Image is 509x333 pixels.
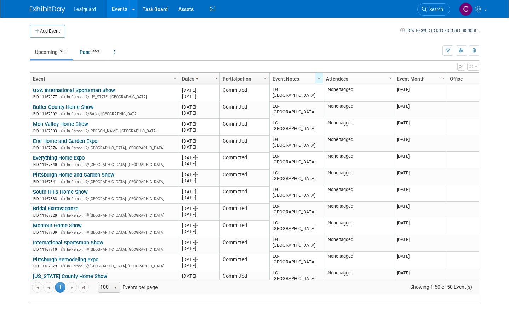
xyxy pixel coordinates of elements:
a: [US_STATE] County Home Show [33,273,107,279]
a: USA International Sportsman Show [33,87,115,94]
span: In-Person [67,146,85,150]
a: Past5521 [74,45,107,59]
a: South Hills Home Show [33,189,88,195]
span: - [196,104,198,110]
div: [GEOGRAPHIC_DATA], [GEOGRAPHIC_DATA] [33,263,176,269]
a: Mon Valley Home Show [33,121,88,127]
a: Montour Home Show [33,222,82,229]
img: ExhibitDay [30,6,65,13]
a: Office [450,73,495,85]
div: [PERSON_NAME], [GEOGRAPHIC_DATA] [33,128,176,134]
a: Column Settings [439,73,447,83]
div: [DATE] [182,110,216,116]
span: - [196,206,198,211]
img: In-Person Event [61,129,65,132]
td: [DATE] [394,202,447,218]
td: [DATE] [394,185,447,202]
span: In-Person [67,162,85,167]
td: Committed [219,237,269,254]
a: Go to the first page [32,282,42,293]
span: EID: 11167977 [33,95,60,99]
div: [DATE] [182,138,216,144]
a: Column Settings [171,73,179,83]
a: Erie Home and Garden Expo [33,138,97,144]
div: [DATE] [182,121,216,127]
div: [GEOGRAPHIC_DATA], [GEOGRAPHIC_DATA] [33,229,176,235]
img: In-Person Event [61,146,65,149]
td: LG-[GEOGRAPHIC_DATA] [270,218,323,235]
td: Committed [219,271,269,288]
div: [DATE] [182,245,216,251]
td: [DATE] [394,168,447,185]
div: Butler, [GEOGRAPHIC_DATA] [33,111,176,117]
span: In-Person [67,196,85,201]
img: In-Person Event [61,230,65,234]
div: [DATE] [182,211,216,217]
a: Search [417,3,450,16]
span: Leafguard [74,6,96,12]
img: Colleen Kenney [459,2,473,16]
td: LG-[GEOGRAPHIC_DATA] [270,185,323,202]
span: In-Person [67,213,85,218]
div: [DATE] [182,189,216,195]
div: [GEOGRAPHIC_DATA], [GEOGRAPHIC_DATA] [33,178,176,184]
a: Pittsburgh Home and Garden Show [33,172,114,178]
span: Go to the first page [34,285,40,290]
a: Go to the last page [78,282,89,293]
span: EID: 11167903 [33,129,60,133]
img: In-Person Event [61,112,65,115]
span: Column Settings [262,76,268,82]
div: [DATE] [182,93,216,99]
span: Go to the previous page [46,285,51,290]
div: [DATE] [182,87,216,93]
span: EID: 11167833 [33,197,60,201]
td: [DATE] [394,85,447,102]
td: LG-[GEOGRAPHIC_DATA] [270,252,323,268]
a: Column Settings [315,73,323,83]
a: Go to the previous page [43,282,54,293]
span: EID: 11167876 [33,146,60,150]
div: [US_STATE], [GEOGRAPHIC_DATA] [33,94,176,100]
div: None tagged [326,87,391,93]
div: None tagged [326,254,391,259]
span: Column Settings [440,76,446,82]
td: [DATE] [394,235,447,252]
td: [DATE] [394,218,447,235]
div: [GEOGRAPHIC_DATA], [GEOGRAPHIC_DATA] [33,246,176,252]
span: EID: 11167902 [33,112,60,116]
div: None tagged [326,120,391,126]
span: In-Person [67,247,85,252]
div: None tagged [326,170,391,176]
span: 100 [98,282,110,292]
button: Add Event [30,25,65,38]
span: Column Settings [387,76,393,82]
a: Column Settings [386,73,394,83]
div: [GEOGRAPHIC_DATA], [GEOGRAPHIC_DATA] [33,195,176,201]
div: [DATE] [182,228,216,234]
td: Committed [219,102,269,119]
td: LG-[GEOGRAPHIC_DATA] [270,168,323,185]
div: None tagged [326,220,391,226]
span: - [196,189,198,194]
div: None tagged [326,187,391,193]
div: None tagged [326,204,391,209]
div: [GEOGRAPHIC_DATA], [GEOGRAPHIC_DATA] [33,212,176,218]
a: Event [33,73,174,85]
img: In-Person Event [61,213,65,217]
td: [DATE] [394,152,447,168]
span: EID: 11167679 [33,264,60,268]
div: [DATE] [182,222,216,228]
div: None tagged [326,270,391,276]
a: Pittsburgh Remodeling Expo [33,256,98,263]
a: Attendees [326,73,389,85]
td: LG-[GEOGRAPHIC_DATA] [270,118,323,135]
span: EID: 11167709 [33,231,60,234]
img: In-Person Event [61,162,65,166]
a: Butler County Home Show [33,104,94,110]
div: None tagged [326,104,391,109]
td: [DATE] [394,102,447,118]
a: Upcoming970 [30,45,73,59]
span: EID: 11167710 [33,248,60,251]
div: [DATE] [182,262,216,268]
div: None tagged [326,237,391,243]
